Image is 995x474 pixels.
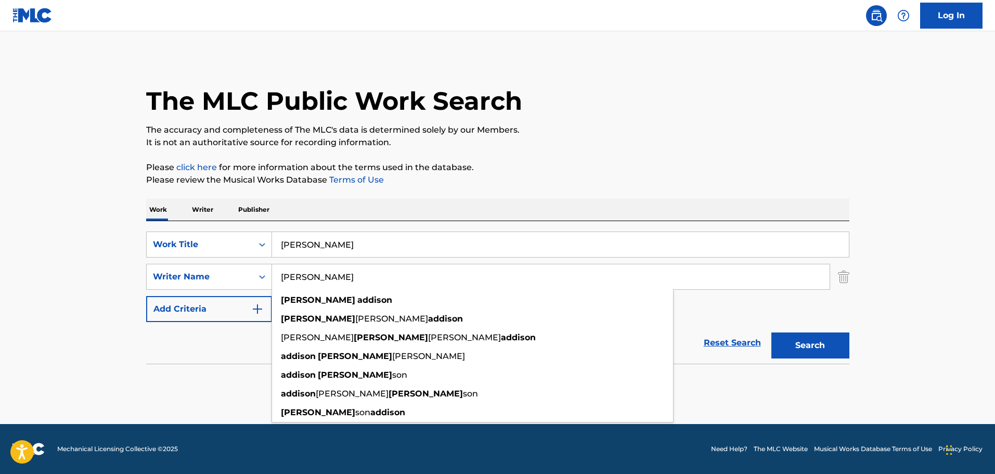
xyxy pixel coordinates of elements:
[176,162,217,172] a: click here
[370,407,405,417] strong: addison
[146,124,849,136] p: The accuracy and completeness of The MLC's data is determined solely by our Members.
[354,332,428,342] strong: [PERSON_NAME]
[355,314,428,324] span: [PERSON_NAME]
[463,389,478,399] span: son
[146,296,272,322] button: Add Criteria
[711,444,747,454] a: Need Help?
[866,5,887,26] a: Public Search
[189,199,216,221] p: Writer
[355,407,370,417] span: son
[870,9,883,22] img: search
[281,314,355,324] strong: [PERSON_NAME]
[146,136,849,149] p: It is not an authoritative source for recording information.
[392,351,465,361] span: [PERSON_NAME]
[920,3,983,29] a: Log In
[699,331,766,354] a: Reset Search
[281,389,316,399] strong: addison
[146,161,849,174] p: Please for more information about the terms used in the database.
[357,295,392,305] strong: addison
[146,85,522,117] h1: The MLC Public Work Search
[12,8,53,23] img: MLC Logo
[281,332,354,342] span: [PERSON_NAME]
[57,444,178,454] span: Mechanical Licensing Collective © 2025
[946,434,952,466] div: Drag
[146,199,170,221] p: Work
[771,332,849,358] button: Search
[146,232,849,364] form: Search Form
[12,443,45,455] img: logo
[897,9,910,22] img: help
[814,444,932,454] a: Musical Works Database Terms of Use
[501,332,536,342] strong: addison
[235,199,273,221] p: Publisher
[893,5,914,26] div: Help
[428,314,463,324] strong: addison
[281,407,355,417] strong: [PERSON_NAME]
[938,444,983,454] a: Privacy Policy
[838,264,849,290] img: Delete Criterion
[153,271,247,283] div: Writer Name
[146,174,849,186] p: Please review the Musical Works Database
[392,370,407,380] span: son
[428,332,501,342] span: [PERSON_NAME]
[281,370,316,380] strong: addison
[943,424,995,474] iframe: Chat Widget
[318,370,392,380] strong: [PERSON_NAME]
[281,295,355,305] strong: [PERSON_NAME]
[153,238,247,251] div: Work Title
[754,444,808,454] a: The MLC Website
[251,303,264,315] img: 9d2ae6d4665cec9f34b9.svg
[327,175,384,185] a: Terms of Use
[281,351,316,361] strong: addison
[316,389,389,399] span: [PERSON_NAME]
[389,389,463,399] strong: [PERSON_NAME]
[318,351,392,361] strong: [PERSON_NAME]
